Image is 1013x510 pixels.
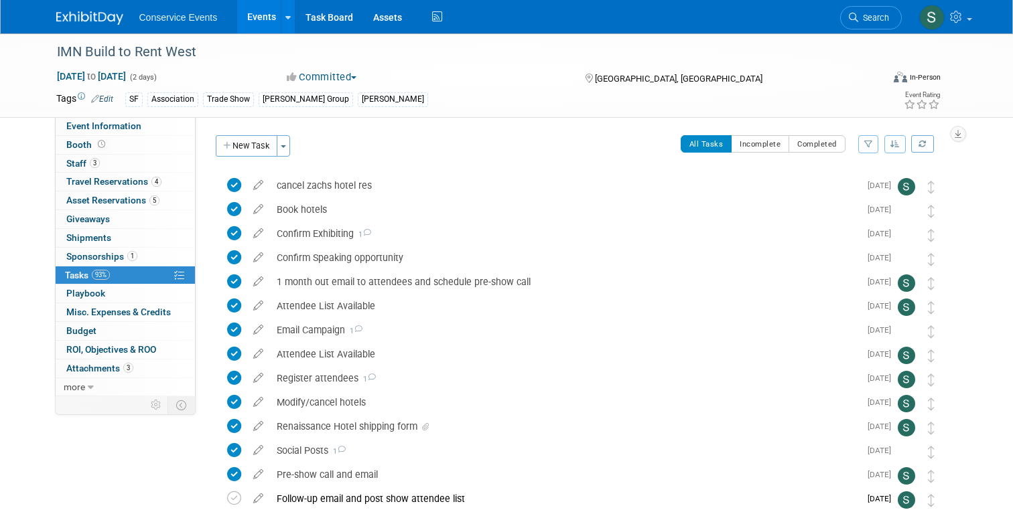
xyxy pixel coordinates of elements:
[358,92,428,106] div: [PERSON_NAME]
[56,303,195,321] a: Misc. Expenses & Credits
[928,205,935,218] i: Move task
[56,117,195,135] a: Event Information
[328,447,346,456] span: 1
[904,92,940,98] div: Event Rating
[345,327,362,335] span: 1
[247,252,270,264] a: edit
[66,158,100,169] span: Staff
[270,246,860,269] div: Confirm Speaking opportunity
[898,395,915,412] img: Savannah Doctor
[898,202,915,220] img: Amiee Griffey
[868,494,898,503] span: [DATE]
[66,288,105,299] span: Playbook
[270,463,860,486] div: Pre-show call and email
[868,181,898,190] span: [DATE]
[247,324,270,336] a: edit
[898,347,915,364] img: Savannah Doctor
[868,422,898,431] span: [DATE]
[56,173,195,191] a: Travel Reservations4
[247,396,270,408] a: edit
[66,325,96,336] span: Budget
[270,294,860,317] div: Attendee List Available
[259,92,353,106] div: [PERSON_NAME] Group
[90,158,100,168] span: 3
[125,92,143,106] div: SF
[894,72,907,82] img: Format-Inperson.png
[247,348,270,360] a: edit
[681,135,732,153] button: All Tasks
[898,250,915,268] img: Amiee Griffey
[139,12,218,23] span: Conservice Events
[247,444,270,456] a: edit
[928,373,935,386] i: Move task
[270,222,860,245] div: Confirm Exhibiting
[595,74,762,84] span: [GEOGRAPHIC_DATA], [GEOGRAPHIC_DATA]
[868,325,898,335] span: [DATE]
[270,439,860,462] div: Social Posts
[56,248,195,266] a: Sponsorships1
[270,198,860,221] div: Book hotels
[123,363,133,373] span: 3
[56,229,195,247] a: Shipments
[354,230,371,239] span: 1
[92,270,110,280] span: 93%
[52,40,866,64] div: IMN Build to Rent West
[66,344,156,355] span: ROI, Objectives & ROO
[928,494,935,507] i: Move task
[66,176,161,187] span: Travel Reservations
[911,135,934,153] a: Refresh
[909,72,941,82] div: In-Person
[56,191,195,209] a: Asset Reservations5
[147,92,198,106] div: Association
[928,446,935,458] i: Move task
[149,195,159,205] span: 5
[898,226,915,244] img: Amiee Griffey
[66,120,141,131] span: Event Information
[928,470,935,483] i: Move task
[247,300,270,312] a: edit
[270,415,860,438] div: Renaissance Hotel shipping form
[270,174,860,197] div: cancel zachs hotel res
[898,178,915,195] img: Savannah Doctor
[789,135,846,153] button: Completed
[868,446,898,455] span: [DATE]
[270,270,860,293] div: 1 month out email to attendees and schedule pre-show call
[928,422,935,434] i: Move task
[151,177,161,187] span: 4
[56,266,195,284] a: Tasks93%
[85,71,98,82] span: to
[167,396,195,414] td: Toggle Event Tabs
[358,375,376,384] span: 1
[66,363,133,373] span: Attachments
[928,229,935,242] i: Move task
[66,214,110,224] span: Giveaways
[247,228,270,240] a: edit
[64,381,85,392] span: more
[858,13,889,23] span: Search
[270,319,860,341] div: Email Campaign
[898,323,915,340] img: Monica Barnson
[66,195,159,205] span: Asset Reservations
[56,359,195,377] a: Attachments3
[56,378,195,396] a: more
[928,349,935,362] i: Move task
[56,92,113,107] td: Tags
[868,277,898,286] span: [DATE]
[66,307,171,317] span: Misc. Expenses & Credits
[928,325,935,338] i: Move task
[56,341,195,359] a: ROI, Objectives & ROO
[56,210,195,228] a: Giveaways
[919,5,945,30] img: Savannah Doctor
[145,396,168,414] td: Personalize Event Tab Strip
[810,70,941,90] div: Event Format
[868,253,898,262] span: [DATE]
[898,491,915,509] img: Savannah Doctor
[898,299,915,316] img: Savannah Doctor
[247,493,270,505] a: edit
[56,11,123,25] img: ExhibitDay
[898,443,915,460] img: Monica Barnson
[56,155,195,173] a: Staff3
[95,139,108,149] span: Booth not reserved yet
[840,6,902,29] a: Search
[56,70,127,82] span: [DATE] [DATE]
